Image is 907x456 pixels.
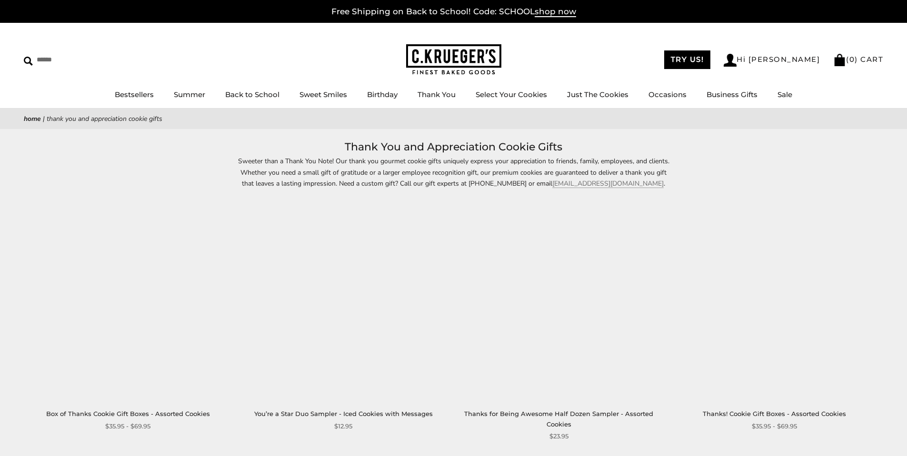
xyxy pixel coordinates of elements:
a: Thank You [418,90,456,99]
img: Account [724,54,737,67]
a: Sale [777,90,792,99]
a: Thanks! Cookie Gift Boxes - Assorted Cookies [674,198,875,399]
img: C.KRUEGER'S [406,44,501,75]
a: TRY US! [664,50,711,69]
a: You’re a Star Duo Sampler - Iced Cookies with Messages [243,198,444,399]
a: Thanks! Cookie Gift Boxes - Assorted Cookies [703,410,846,417]
span: 0 [849,55,855,64]
nav: breadcrumbs [24,113,883,124]
span: $35.95 - $69.95 [105,421,150,431]
a: Back to School [225,90,279,99]
span: Thank You and Appreciation Cookie Gifts [47,114,162,123]
p: Sweeter than a Thank You Note! Our thank you gourmet cookie gifts uniquely express your appreciat... [235,156,673,188]
span: $23.95 [549,431,568,441]
a: Box of Thanks Cookie Gift Boxes - Assorted Cookies [46,410,210,417]
img: Bag [833,54,846,66]
a: Thanks for Being Awesome Half Dozen Sampler - Assorted Cookies [458,198,659,399]
a: Sweet Smiles [299,90,347,99]
span: $35.95 - $69.95 [752,421,797,431]
a: Occasions [648,90,687,99]
span: shop now [535,7,576,17]
a: [EMAIL_ADDRESS][DOMAIN_NAME] [552,179,664,188]
a: Thanks for Being Awesome Half Dozen Sampler - Assorted Cookies [464,410,653,427]
a: Bestsellers [115,90,154,99]
a: Birthday [367,90,398,99]
a: You’re a Star Duo Sampler - Iced Cookies with Messages [254,410,433,417]
a: Box of Thanks Cookie Gift Boxes - Assorted Cookies [28,198,229,399]
h1: Thank You and Appreciation Cookie Gifts [38,139,869,156]
span: | [43,114,45,123]
span: $12.95 [334,421,352,431]
a: Select Your Cookies [476,90,547,99]
a: Home [24,114,41,123]
a: Business Gifts [707,90,757,99]
input: Search [24,52,137,67]
img: Search [24,57,33,66]
a: Summer [174,90,205,99]
a: (0) CART [833,55,883,64]
a: Just The Cookies [567,90,628,99]
a: Free Shipping on Back to School! Code: SCHOOLshop now [331,7,576,17]
a: Hi [PERSON_NAME] [724,54,820,67]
